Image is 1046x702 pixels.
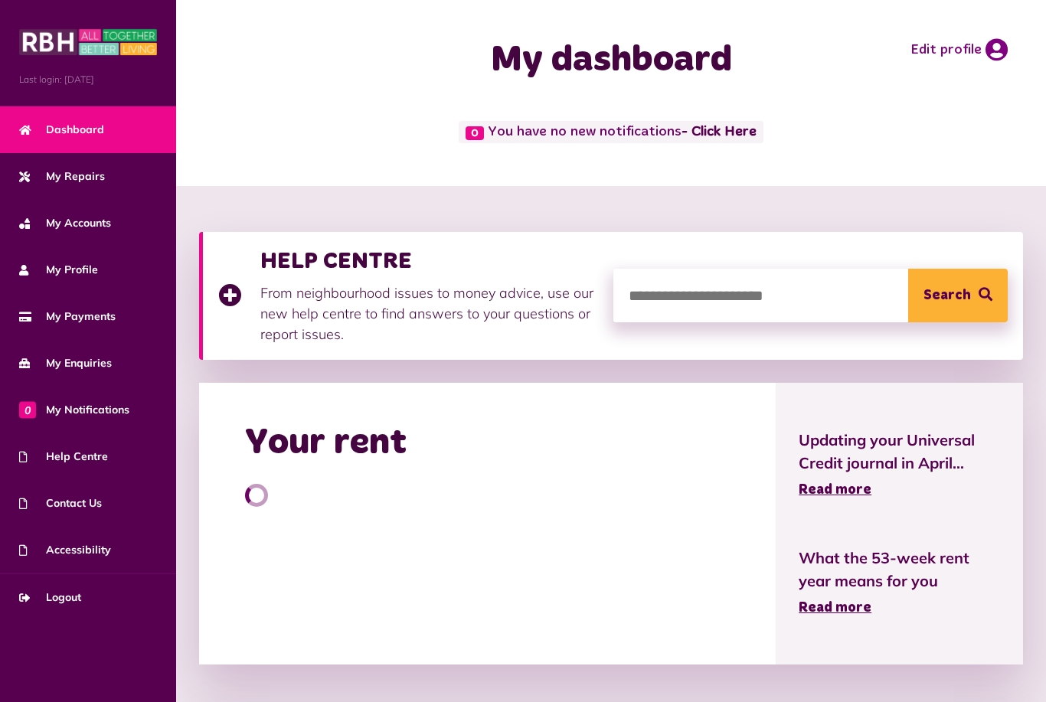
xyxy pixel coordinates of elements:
[908,269,1008,322] button: Search
[799,547,1000,593] span: What the 53-week rent year means for you
[19,355,112,371] span: My Enquiries
[799,429,1000,475] span: Updating your Universal Credit journal in April...
[19,589,81,606] span: Logout
[19,122,104,138] span: Dashboard
[19,168,105,184] span: My Repairs
[19,495,102,511] span: Contact Us
[19,27,157,57] img: MyRBH
[799,547,1000,619] a: What the 53-week rent year means for you Read more
[799,429,1000,501] a: Updating your Universal Credit journal in April... Read more
[245,421,407,465] h2: Your rent
[910,38,1008,61] a: Edit profile
[260,282,598,344] p: From neighbourhood issues to money advice, use our new help centre to find answers to your questi...
[409,38,813,83] h1: My dashboard
[923,269,971,322] span: Search
[19,215,111,231] span: My Accounts
[19,542,111,558] span: Accessibility
[19,401,36,418] span: 0
[459,121,763,143] span: You have no new notifications
[799,483,871,497] span: Read more
[799,601,871,615] span: Read more
[19,262,98,278] span: My Profile
[19,309,116,325] span: My Payments
[682,126,757,139] a: - Click Here
[260,247,598,275] h3: HELP CENTRE
[19,402,129,418] span: My Notifications
[466,126,484,140] span: 0
[19,73,157,87] span: Last login: [DATE]
[19,449,108,465] span: Help Centre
